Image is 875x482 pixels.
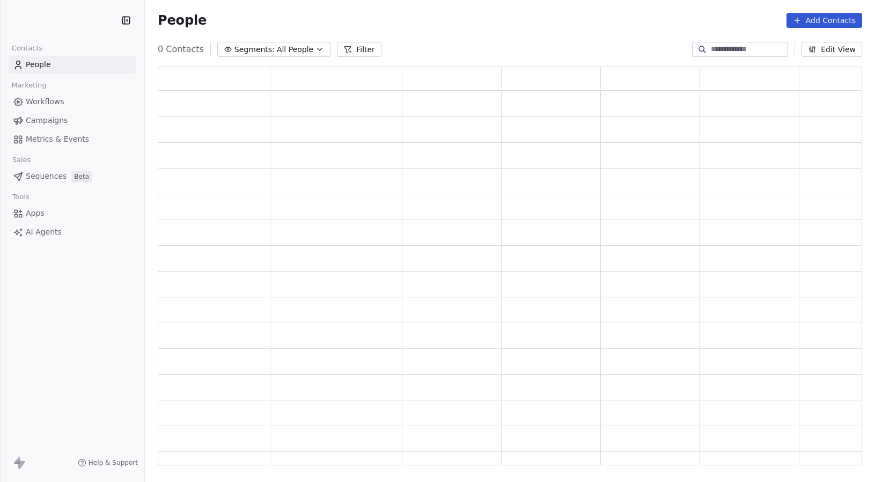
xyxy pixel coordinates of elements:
[26,171,67,182] span: Sequences
[78,458,138,467] a: Help & Support
[9,205,136,222] a: Apps
[8,189,34,205] span: Tools
[26,134,89,145] span: Metrics & Events
[158,12,207,28] span: People
[158,43,204,56] span: 0 Contacts
[9,112,136,129] a: Campaigns
[26,59,51,70] span: People
[8,152,35,168] span: Sales
[26,96,64,107] span: Workflows
[337,42,381,57] button: Filter
[802,42,862,57] button: Edit View
[277,44,313,55] span: All People
[7,77,51,93] span: Marketing
[26,208,45,219] span: Apps
[786,13,862,28] button: Add Contacts
[9,56,136,74] a: People
[26,115,68,126] span: Campaigns
[89,458,138,467] span: Help & Support
[71,171,92,182] span: Beta
[9,223,136,241] a: AI Agents
[9,93,136,111] a: Workflows
[26,227,62,238] span: AI Agents
[234,44,275,55] span: Segments:
[9,167,136,185] a: SequencesBeta
[7,40,47,56] span: Contacts
[9,130,136,148] a: Metrics & Events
